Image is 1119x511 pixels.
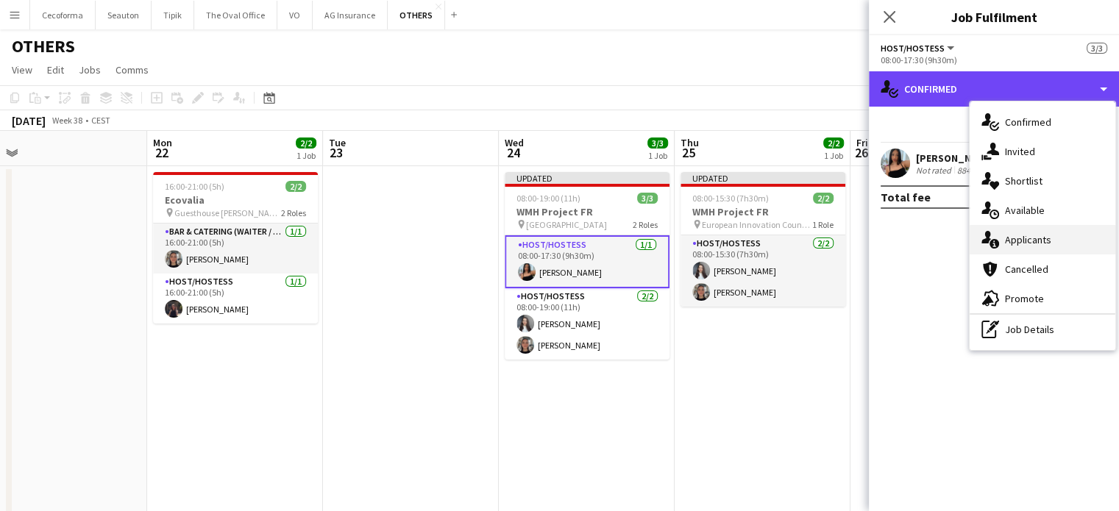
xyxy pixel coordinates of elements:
div: 1 Job [824,150,843,161]
span: 22 [151,144,172,161]
div: 08:00-17:30 (9h30m) [881,54,1107,65]
div: 884m [954,165,981,176]
span: 24 [502,144,524,161]
app-card-role: Host/Hostess1/116:00-21:00 (5h)[PERSON_NAME] [153,274,318,324]
span: 3/3 [647,137,668,149]
span: Host/Hostess [881,43,945,54]
span: European Innovation Council and SMEs Executive Agency [GEOGRAPHIC_DATA] [702,219,812,230]
span: Edit [47,63,64,76]
button: VO [277,1,313,29]
span: Mon [153,136,172,149]
app-card-role: Bar & Catering (Waiter / waitress)1/116:00-21:00 (5h)[PERSON_NAME] [153,224,318,274]
span: View [12,63,32,76]
app-card-role: Host/Hostess2/208:00-19:00 (11h)[PERSON_NAME][PERSON_NAME] [505,288,669,360]
span: Thu [681,136,699,149]
app-job-card: Updated08:00-15:30 (7h30m)2/2WMH Project FR European Innovation Council and SMEs Executive Agency... [681,172,845,307]
span: Available [1005,204,1045,217]
h1: OTHERS [12,35,75,57]
div: CEST [91,115,110,126]
div: 1 Job [648,150,667,161]
span: Comms [116,63,149,76]
div: 1 Job [296,150,316,161]
span: 08:00-15:30 (7h30m) [692,193,769,204]
span: Guesthouse [PERSON_NAME] [PERSON_NAME] [174,207,281,218]
span: 23 [327,144,346,161]
button: AG Insurance [313,1,388,29]
span: Week 38 [49,115,85,126]
span: [GEOGRAPHIC_DATA] [526,219,607,230]
div: Not rated [916,165,954,176]
span: Invited [1005,145,1035,158]
button: Seauton [96,1,152,29]
div: Updated [505,172,669,184]
h3: WMH Project FR [505,205,669,218]
app-card-role: Host/Hostess1/108:00-17:30 (9h30m)[PERSON_NAME] [505,235,669,288]
button: Host/Hostess [881,43,956,54]
button: The Oval Office [194,1,277,29]
span: 25 [678,144,699,161]
a: Edit [41,60,70,79]
div: Job Details [970,315,1115,344]
span: 2/2 [296,137,316,149]
span: Fri [856,136,868,149]
span: Confirmed [1005,115,1051,129]
span: Promote [1005,292,1044,305]
a: Jobs [73,60,107,79]
h3: Job Fulfilment [869,7,1119,26]
span: 2/2 [813,193,834,204]
button: Cecoforma [30,1,96,29]
span: Wed [505,136,524,149]
span: 3/3 [1087,43,1107,54]
span: 26 [854,144,868,161]
span: Cancelled [1005,262,1048,276]
span: Jobs [79,63,101,76]
div: [DATE] [12,113,46,128]
span: Applicants [1005,233,1051,246]
span: 3/3 [637,193,658,204]
span: Shortlist [1005,174,1042,187]
button: Tipik [152,1,194,29]
a: Comms [110,60,154,79]
app-card-role: Host/Hostess2/208:00-15:30 (7h30m)[PERSON_NAME][PERSON_NAME] [681,235,845,307]
div: Updated [681,172,845,184]
span: 2/2 [823,137,844,149]
app-job-card: 16:00-21:00 (5h)2/2Ecovalia Guesthouse [PERSON_NAME] [PERSON_NAME]2 RolesBar & Catering (Waiter /... [153,172,318,324]
button: OTHERS [388,1,445,29]
span: 08:00-19:00 (11h) [516,193,580,204]
span: 2 Roles [633,219,658,230]
h3: WMH Project FR [681,205,845,218]
span: 1 Role [812,219,834,230]
div: Total fee [881,190,931,204]
div: Confirmed [869,71,1119,107]
h3: Ecovalia [153,193,318,207]
span: 16:00-21:00 (5h) [165,181,224,192]
span: Tue [329,136,346,149]
span: 2/2 [285,181,306,192]
a: View [6,60,38,79]
span: 2 Roles [281,207,306,218]
div: [PERSON_NAME] [916,151,998,165]
app-job-card: Updated08:00-19:00 (11h)3/3WMH Project FR [GEOGRAPHIC_DATA]2 RolesHost/Hostess1/108:00-17:30 (9h3... [505,172,669,360]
